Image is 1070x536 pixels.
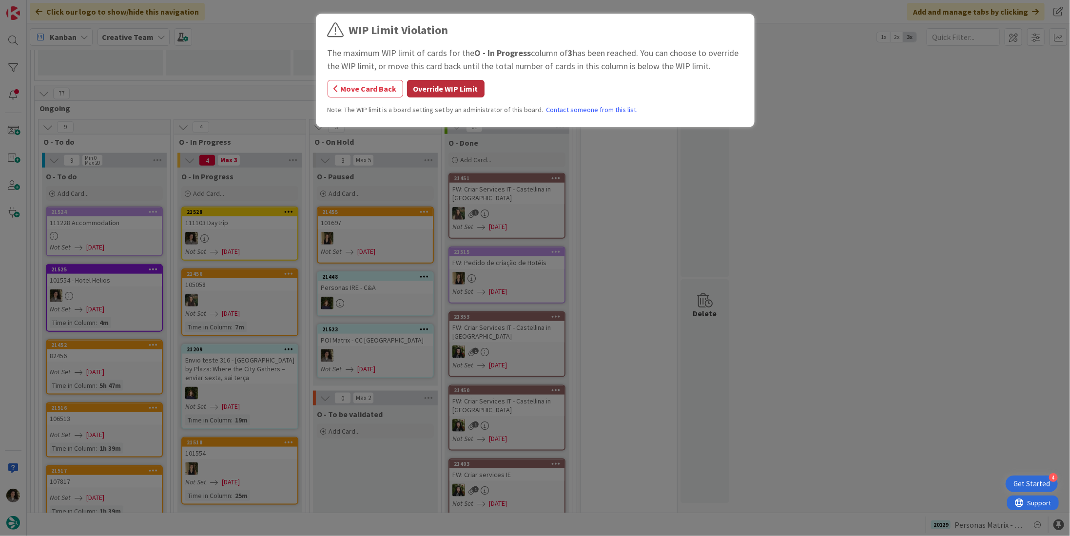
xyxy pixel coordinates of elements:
[407,80,485,97] button: Override WIP Limit
[328,46,743,73] div: The maximum WIP limit of cards for the column of has been reached. You can choose to override the...
[328,105,743,115] div: Note: The WIP limit is a board setting set by an administrator of this board.
[1013,479,1050,489] div: Get Started
[349,21,448,39] div: WIP Limit Violation
[1006,476,1058,492] div: Open Get Started checklist, remaining modules: 4
[1049,473,1058,482] div: 4
[20,1,44,13] span: Support
[475,47,531,58] b: O - In Progress
[328,80,403,97] button: Move Card Back
[546,105,638,115] a: Contact someone from this list.
[568,47,573,58] b: 3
